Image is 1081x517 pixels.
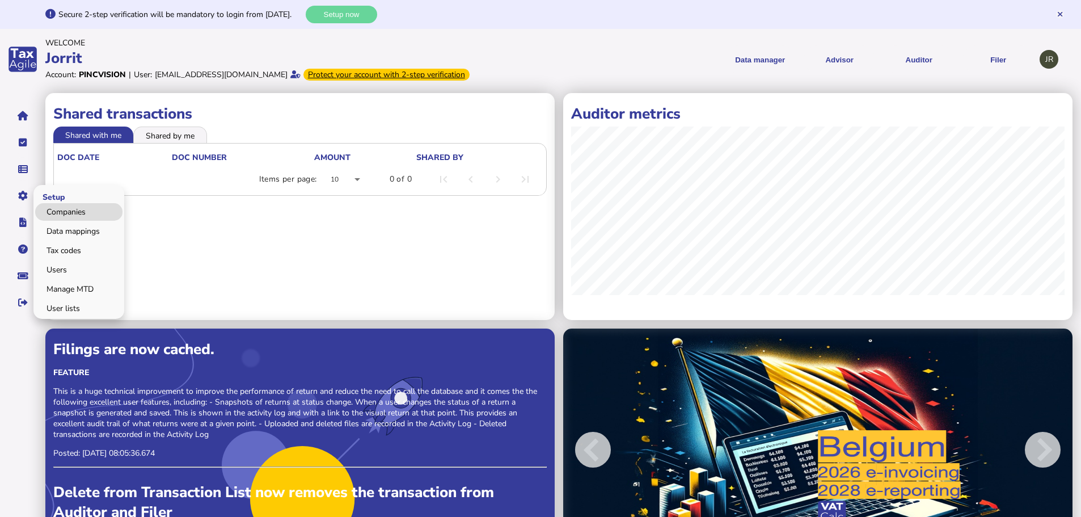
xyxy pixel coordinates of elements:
[1040,50,1058,69] div: Profile settings
[53,448,547,459] p: Posted: [DATE] 08:05:36.674
[1056,10,1064,18] button: Hide message
[962,45,1034,73] button: Filer
[33,183,71,209] span: Setup
[390,174,412,185] div: 0 of 0
[303,69,470,81] div: From Oct 1, 2025, 2-step verification will be required to login. Set it up now...
[134,69,152,80] div: User:
[57,152,171,163] div: doc date
[35,222,123,240] a: Data mappings
[35,242,123,259] a: Tax codes
[79,69,126,80] div: Pincvision
[18,169,28,170] i: Data manager
[53,104,547,124] h1: Shared transactions
[53,386,547,440] p: This is a huge technical improvement to improve the performance of return and reduce the need to ...
[57,152,99,163] div: doc date
[804,45,875,73] button: Shows a dropdown of VAT Advisor options
[172,152,227,163] div: doc number
[571,104,1065,124] h1: Auditor metrics
[416,152,540,163] div: shared by
[35,280,123,298] a: Manage MTD
[172,152,313,163] div: doc number
[35,203,123,221] a: Companies
[53,127,133,142] li: Shared with me
[155,69,288,80] div: [EMAIL_ADDRESS][DOMAIN_NAME]
[11,184,35,208] button: Manage settings
[259,174,317,185] div: Items per page:
[11,211,35,234] button: Developer hub links
[45,48,537,68] div: Jorrit
[35,300,123,317] a: User lists
[314,152,351,163] div: Amount
[306,6,377,23] button: Setup now
[290,70,301,78] i: Email verified
[11,157,35,181] button: Data manager
[11,131,35,154] button: Tasks
[11,104,35,128] button: Home
[883,45,955,73] button: Auditor
[35,261,123,279] a: Users
[45,37,537,48] div: Welcome
[11,237,35,261] button: Help pages
[53,339,547,359] div: Filings are now cached.
[416,152,463,163] div: shared by
[11,264,35,288] button: Raise a support ticket
[53,367,547,378] div: Feature
[45,69,76,80] div: Account:
[314,152,415,163] div: Amount
[543,45,1034,73] menu: navigate products
[58,9,303,20] div: Secure 2-step verification will be mandatory to login from [DATE].
[724,45,796,73] button: Shows a dropdown of Data manager options
[133,127,207,142] li: Shared by me
[129,69,131,80] div: |
[11,291,35,314] button: Sign out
